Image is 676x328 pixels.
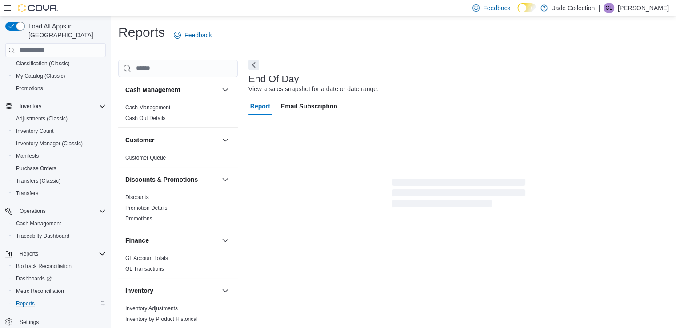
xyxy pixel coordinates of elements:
[125,286,218,295] button: Inventory
[12,298,106,309] span: Reports
[9,272,109,285] a: Dashboards
[9,82,109,95] button: Promotions
[517,3,536,12] input: Dark Mode
[16,300,35,307] span: Reports
[12,163,106,174] span: Purchase Orders
[125,265,164,272] span: GL Transactions
[16,140,83,147] span: Inventory Manager (Classic)
[12,151,106,161] span: Manifests
[9,175,109,187] button: Transfers (Classic)
[12,261,106,272] span: BioTrack Reconciliation
[125,194,149,200] a: Discounts
[12,138,106,149] span: Inventory Manager (Classic)
[9,162,109,175] button: Purchase Orders
[604,3,614,13] div: Claudia Laney
[12,176,106,186] span: Transfers (Classic)
[125,115,166,122] span: Cash Out Details
[118,24,165,41] h1: Reports
[12,218,64,229] a: Cash Management
[12,126,106,136] span: Inventory Count
[220,285,231,296] button: Inventory
[125,154,166,161] span: Customer Queue
[16,115,68,122] span: Adjustments (Classic)
[125,204,168,212] span: Promotion Details
[9,217,109,230] button: Cash Management
[16,85,43,92] span: Promotions
[12,188,106,199] span: Transfers
[125,115,166,121] a: Cash Out Details
[12,58,73,69] a: Classification (Classic)
[20,250,38,257] span: Reports
[118,192,238,228] div: Discounts & Promotions
[125,236,149,245] h3: Finance
[125,155,166,161] a: Customer Queue
[16,101,106,112] span: Inventory
[16,190,38,197] span: Transfers
[125,305,178,312] a: Inventory Adjustments
[12,58,106,69] span: Classification (Classic)
[12,113,106,124] span: Adjustments (Classic)
[2,248,109,260] button: Reports
[125,266,164,272] a: GL Transactions
[125,316,198,323] span: Inventory by Product Historical
[220,235,231,246] button: Finance
[12,273,55,284] a: Dashboards
[125,216,152,222] a: Promotions
[16,275,52,282] span: Dashboards
[16,206,49,216] button: Operations
[125,85,180,94] h3: Cash Management
[125,136,154,144] h3: Customer
[2,100,109,112] button: Inventory
[2,205,109,217] button: Operations
[12,176,64,186] a: Transfers (Classic)
[618,3,669,13] p: [PERSON_NAME]
[16,206,106,216] span: Operations
[605,3,612,13] span: CL
[125,104,170,111] span: Cash Management
[125,316,198,322] a: Inventory by Product Historical
[220,135,231,145] button: Customer
[9,260,109,272] button: BioTrack Reconciliation
[281,97,337,115] span: Email Subscription
[125,205,168,211] a: Promotion Details
[12,113,71,124] a: Adjustments (Classic)
[9,297,109,310] button: Reports
[16,152,39,160] span: Manifests
[12,273,106,284] span: Dashboards
[12,286,68,296] a: Metrc Reconciliation
[250,97,270,115] span: Report
[16,177,60,184] span: Transfers (Classic)
[9,70,109,82] button: My Catalog (Classic)
[12,298,38,309] a: Reports
[220,174,231,185] button: Discounts & Promotions
[12,188,42,199] a: Transfers
[12,126,57,136] a: Inventory Count
[118,253,238,278] div: Finance
[16,263,72,270] span: BioTrack Reconciliation
[9,150,109,162] button: Manifests
[248,84,379,94] div: View a sales snapshot for a date or date range.
[16,220,61,227] span: Cash Management
[12,261,75,272] a: BioTrack Reconciliation
[16,101,45,112] button: Inventory
[16,165,56,172] span: Purchase Orders
[125,136,218,144] button: Customer
[125,175,218,184] button: Discounts & Promotions
[20,208,46,215] span: Operations
[9,125,109,137] button: Inventory Count
[12,218,106,229] span: Cash Management
[16,60,70,67] span: Classification (Classic)
[9,187,109,200] button: Transfers
[16,248,42,259] button: Reports
[12,83,47,94] a: Promotions
[20,319,39,326] span: Settings
[12,71,69,81] a: My Catalog (Classic)
[125,215,152,222] span: Promotions
[170,26,215,44] a: Feedback
[483,4,510,12] span: Feedback
[12,71,106,81] span: My Catalog (Classic)
[552,3,595,13] p: Jade Collection
[125,236,218,245] button: Finance
[9,137,109,150] button: Inventory Manager (Classic)
[184,31,212,40] span: Feedback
